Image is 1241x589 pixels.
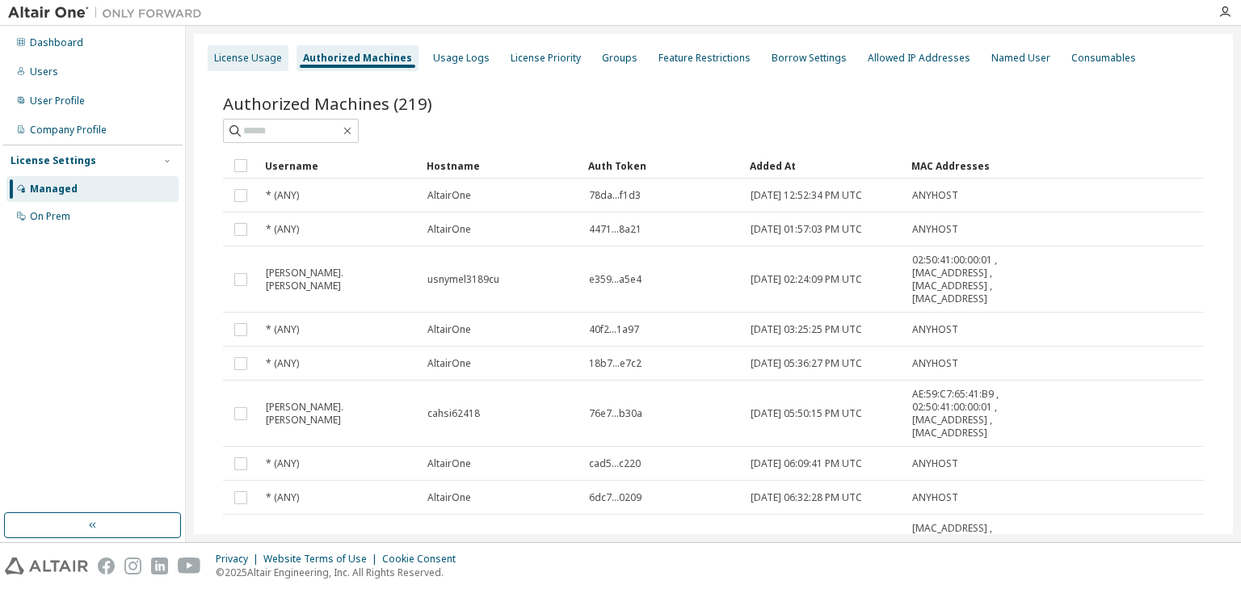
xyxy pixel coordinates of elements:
span: [PERSON_NAME].[PERSON_NAME] [266,267,413,292]
div: Borrow Settings [772,52,847,65]
span: e359...a5e4 [589,273,642,286]
span: AltairOne [427,189,471,202]
div: Allowed IP Addresses [868,52,970,65]
span: ANYHOST [912,189,958,202]
span: ANYHOST [912,223,958,236]
span: AE:59:C7:65:41:B9 , 02:50:41:00:00:01 , [MAC_ADDRESS] , [MAC_ADDRESS] [912,388,1025,440]
div: MAC Addresses [911,153,1026,179]
span: usnymel3189cu [427,273,499,286]
div: Auth Token [588,153,737,179]
div: Company Profile [30,124,107,137]
div: Username [265,153,414,179]
span: AltairOne [427,491,471,504]
div: Usage Logs [433,52,490,65]
span: 18b7...e7c2 [589,357,642,370]
span: * (ANY) [266,323,299,336]
div: Users [30,65,58,78]
div: Dashboard [30,36,83,49]
img: facebook.svg [98,557,115,574]
span: [DATE] 12:52:34 PM UTC [751,189,862,202]
img: youtube.svg [178,557,201,574]
div: Privacy [216,553,263,566]
span: * (ANY) [266,457,299,470]
span: [DATE] 05:36:27 PM UTC [751,357,862,370]
img: instagram.svg [124,557,141,574]
div: Website Terms of Use [263,553,382,566]
div: Hostname [427,153,575,179]
div: License Usage [214,52,282,65]
div: Added At [750,153,898,179]
span: ANYHOST [912,491,958,504]
span: 78da...f1d3 [589,189,641,202]
div: Groups [602,52,637,65]
div: License Settings [11,154,96,167]
span: [DATE] 05:50:15 PM UTC [751,407,862,420]
span: AltairOne [427,357,471,370]
img: Altair One [8,5,210,21]
span: [DATE] 02:24:09 PM UTC [751,273,862,286]
span: ANYHOST [912,323,958,336]
span: AltairOne [427,457,471,470]
div: Named User [991,52,1050,65]
span: * (ANY) [266,189,299,202]
span: cahsi62418 [427,407,480,420]
span: [DATE] 01:57:03 PM UTC [751,223,862,236]
span: [PERSON_NAME].[PERSON_NAME] [266,401,413,427]
div: Managed [30,183,78,196]
span: [MAC_ADDRESS] , [MAC_ADDRESS] , [MAC_ADDRESS] , [MAC_ADDRESS] [912,522,1025,574]
span: ANYHOST [912,357,958,370]
span: 02:50:41:00:00:01 , [MAC_ADDRESS] , [MAC_ADDRESS] , [MAC_ADDRESS] [912,254,1025,305]
div: License Priority [511,52,581,65]
span: 6dc7...0209 [589,491,642,504]
div: On Prem [30,210,70,223]
span: [DATE] 06:09:41 PM UTC [751,457,862,470]
span: * (ANY) [266,223,299,236]
div: Feature Restrictions [658,52,751,65]
img: altair_logo.svg [5,557,88,574]
span: [DATE] 06:32:28 PM UTC [751,491,862,504]
span: [DATE] 03:25:25 PM UTC [751,323,862,336]
span: Authorized Machines (219) [223,92,432,115]
span: ANYHOST [912,457,958,470]
span: AltairOne [427,223,471,236]
div: User Profile [30,95,85,107]
span: * (ANY) [266,357,299,370]
span: * (ANY) [266,491,299,504]
div: Cookie Consent [382,553,465,566]
span: 4471...8a21 [589,223,642,236]
span: AltairOne [427,323,471,336]
img: linkedin.svg [151,557,168,574]
p: © 2025 Altair Engineering, Inc. All Rights Reserved. [216,566,465,579]
div: Consumables [1071,52,1136,65]
span: cad5...c220 [589,457,641,470]
div: Authorized Machines [303,52,412,65]
span: 76e7...b30a [589,407,642,420]
span: 40f2...1a97 [589,323,639,336]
